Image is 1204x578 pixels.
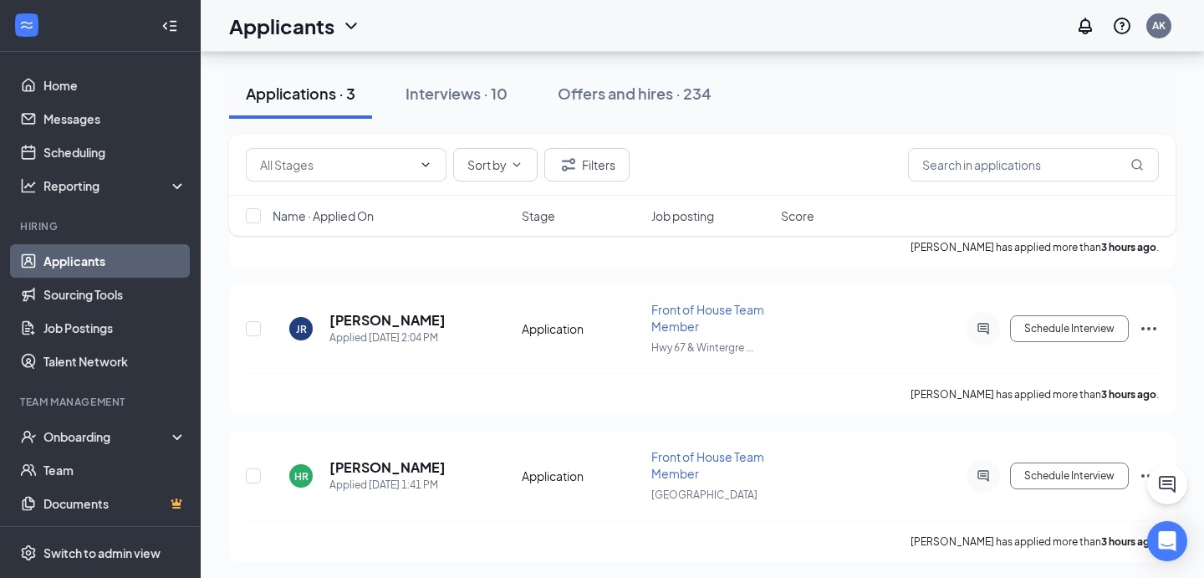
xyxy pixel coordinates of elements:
svg: MagnifyingGlass [1130,158,1144,171]
a: Applicants [43,244,186,278]
a: Job Postings [43,311,186,345]
button: Schedule Interview [1010,463,1129,489]
span: Score [781,207,814,224]
button: Schedule Interview [1010,315,1129,342]
span: Front of House Team Member [651,449,764,481]
svg: ActiveChat [973,469,993,483]
b: 3 hours ago [1101,535,1156,548]
span: Stage [522,207,555,224]
button: ChatActive [1147,464,1187,504]
div: Hiring [20,219,183,233]
h1: Applicants [229,12,334,40]
svg: UserCheck [20,428,37,445]
svg: Ellipses [1139,319,1159,339]
div: Reporting [43,177,187,194]
div: HR [294,469,309,483]
svg: ActiveChat [973,322,993,335]
button: Sort byChevronDown [453,148,538,182]
div: AK [1152,18,1166,33]
div: Switch to admin view [43,545,161,561]
svg: Settings [20,545,37,561]
svg: WorkstreamLogo [18,17,35,33]
a: Messages [43,102,186,136]
span: Name · Applied On [273,207,374,224]
div: Applied [DATE] 1:41 PM [329,477,446,494]
a: Sourcing Tools [43,278,186,311]
h5: [PERSON_NAME] [329,458,446,477]
svg: QuestionInfo [1112,16,1132,36]
svg: ChevronDown [510,158,523,171]
div: Offers and hires · 234 [558,83,712,104]
h5: [PERSON_NAME] [329,311,446,330]
span: [GEOGRAPHIC_DATA] [651,488,758,501]
input: All Stages [260,156,412,174]
input: Search in applications [908,148,1159,182]
b: 3 hours ago [1101,388,1156,401]
div: Applied [DATE] 2:04 PM [329,330,446,346]
span: Job posting [651,207,714,224]
p: [PERSON_NAME] has applied more than . [911,387,1159,402]
button: Filter Filters [544,148,630,182]
span: Front of House Team Member [651,302,764,334]
div: Open Intercom Messenger [1147,521,1187,561]
svg: Analysis [20,177,37,194]
a: Talent Network [43,345,186,378]
svg: Filter [559,155,579,175]
svg: Collapse [161,18,178,34]
div: Application [522,468,641,484]
svg: ChatActive [1157,474,1177,494]
a: DocumentsCrown [43,487,186,520]
div: Applications · 3 [246,83,355,104]
svg: ChevronDown [341,16,361,36]
span: Hwy 67 & Wintergre ... [651,341,753,354]
div: JR [296,322,307,336]
div: Application [522,320,641,337]
a: Scheduling [43,136,186,169]
div: Onboarding [43,428,172,445]
span: Sort by [467,159,507,171]
a: SurveysCrown [43,520,186,554]
svg: ChevronDown [419,158,432,171]
a: Team [43,453,186,487]
div: Interviews · 10 [406,83,508,104]
div: Team Management [20,395,183,409]
svg: Notifications [1075,16,1095,36]
svg: Ellipses [1139,466,1159,486]
a: Home [43,69,186,102]
p: [PERSON_NAME] has applied more than . [911,535,1159,549]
